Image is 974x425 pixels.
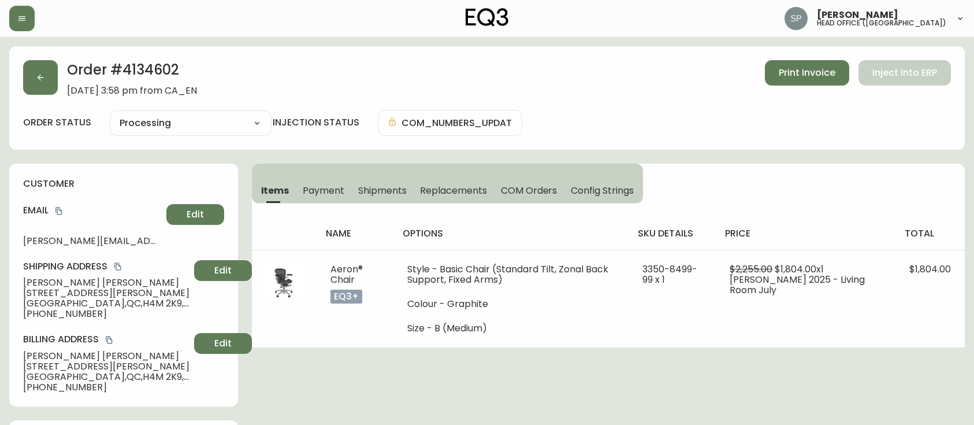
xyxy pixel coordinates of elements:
[23,204,162,217] h4: Email
[817,20,946,27] h5: head office ([GEOGRAPHIC_DATA])
[571,184,633,197] span: Config Strings
[905,227,956,240] h4: total
[642,263,697,286] span: 3350-8499-99 x 1
[67,60,197,86] h2: Order # 4134602
[303,184,344,197] span: Payment
[273,116,359,129] h4: injection status
[420,184,486,197] span: Replacements
[112,261,124,272] button: copy
[403,227,619,240] h4: options
[23,309,189,319] span: [PHONE_NUMBER]
[67,86,197,96] span: [DATE] 3:58 pm from CA_EN
[407,264,615,285] li: Style - Basic Chair (Standard Tilt, Zonal Back Support, Fixed Arms)
[730,273,865,297] span: [PERSON_NAME] 2025 - Living Room July
[23,260,189,273] h4: Shipping Address
[817,10,898,20] span: [PERSON_NAME]
[407,299,615,309] li: Colour - Graphite
[214,264,232,277] span: Edit
[261,184,289,197] span: Items
[326,227,384,240] h4: name
[103,334,115,346] button: copy
[330,290,362,304] p: eq3+
[214,337,232,350] span: Edit
[23,236,162,246] span: [PERSON_NAME][EMAIL_ADDRESS][PERSON_NAME][DOMAIN_NAME]
[23,298,189,309] span: [GEOGRAPHIC_DATA] , QC , H4M 2K9 , CA
[909,263,951,276] span: $1,804.00
[407,323,615,334] li: Size - B (Medium)
[23,333,189,346] h4: Billing Address
[466,8,508,27] img: logo
[266,264,303,301] img: 2dcafb60-f8bb-46a1-907a-e043c90f5a32Optional[Aeron-2023-LPs_0011_850-6.jpg].jpg
[187,208,204,221] span: Edit
[166,204,224,225] button: Edit
[23,116,91,129] label: order status
[23,351,189,361] span: [PERSON_NAME] [PERSON_NAME]
[53,205,65,217] button: copy
[765,60,849,86] button: Print Invoice
[785,7,808,30] img: 0cb179e7bf3690758a1aaa5f0aafa0b4
[23,372,189,382] span: [GEOGRAPHIC_DATA] , QC , H4M 2K9 , CA
[23,382,189,393] span: [PHONE_NUMBER]
[23,278,189,288] span: [PERSON_NAME] [PERSON_NAME]
[779,66,835,79] span: Print Invoice
[638,227,707,240] h4: sku details
[194,333,252,354] button: Edit
[23,361,189,372] span: [STREET_ADDRESS][PERSON_NAME]
[730,263,772,276] span: $2,255.00
[330,263,363,286] span: Aeron® Chair
[194,260,252,281] button: Edit
[501,184,557,197] span: COM Orders
[23,288,189,298] span: [STREET_ADDRESS][PERSON_NAME]
[358,184,407,197] span: Shipments
[725,227,886,240] h4: price
[23,178,224,190] h4: customer
[775,263,824,276] span: $1,804.00 x 1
